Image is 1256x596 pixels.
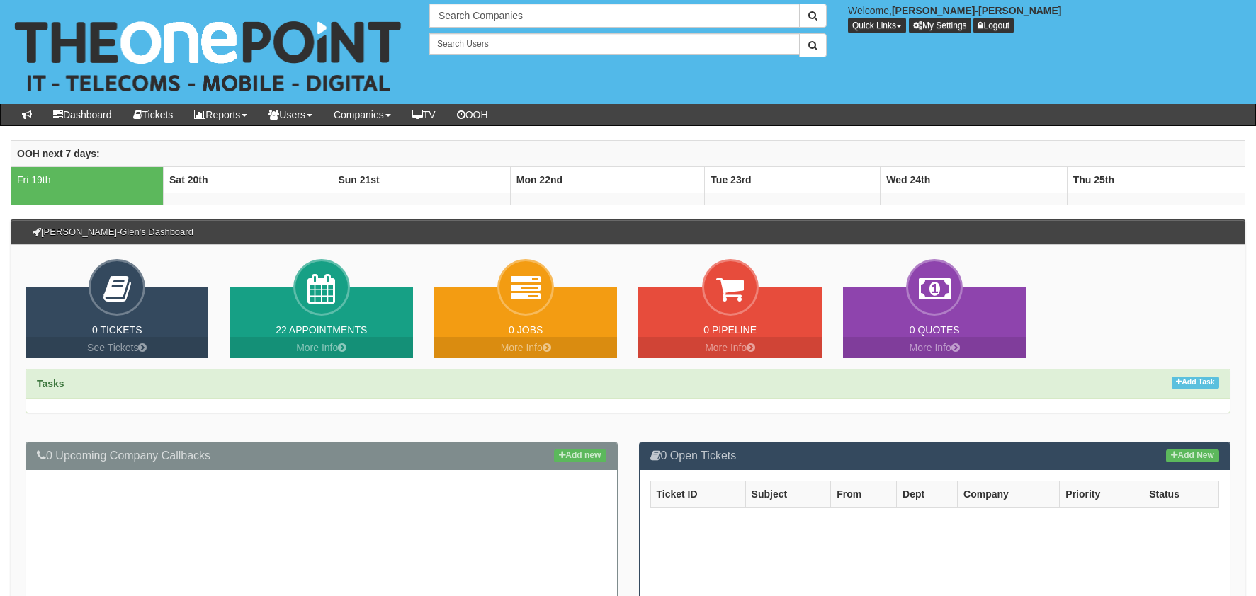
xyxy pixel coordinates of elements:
a: Logout [973,18,1014,33]
input: Search Companies [429,4,800,28]
a: TV [402,104,446,125]
a: Tickets [123,104,184,125]
a: More Info [638,337,821,358]
a: Dashboard [43,104,123,125]
a: Companies [323,104,402,125]
button: Quick Links [848,18,906,33]
th: From [831,481,897,507]
a: 0 Quotes [910,324,960,336]
input: Search Users [429,33,800,55]
a: Reports [183,104,258,125]
h3: 0 Upcoming Company Callbacks [37,449,606,462]
th: Priority [1060,481,1143,507]
th: Wed 24th [881,166,1067,193]
th: Tue 23rd [705,166,881,193]
a: More Info [843,337,1026,358]
th: Subject [745,481,831,507]
h3: [PERSON_NAME]-Glen's Dashboard [26,220,200,244]
a: 22 Appointments [276,324,367,336]
th: Sat 20th [164,166,332,193]
a: 0 Jobs [509,324,543,336]
a: 0 Tickets [92,324,142,336]
th: Ticket ID [650,481,745,507]
th: OOH next 7 days: [11,140,1245,166]
a: Add Task [1172,377,1219,389]
a: Add new [554,449,606,462]
a: 0 Pipeline [703,324,757,336]
th: Thu 25th [1067,166,1245,193]
a: See Tickets [26,337,208,358]
th: Sun 21st [332,166,510,193]
td: Fri 19th [11,166,164,193]
h3: 0 Open Tickets [650,449,1220,462]
strong: Tasks [37,378,64,389]
th: Company [958,481,1060,507]
a: OOH [446,104,499,125]
a: Add New [1166,449,1219,462]
th: Status [1143,481,1219,507]
b: [PERSON_NAME]-[PERSON_NAME] [892,5,1062,16]
th: Mon 22nd [510,166,705,193]
a: Users [258,104,323,125]
th: Dept [897,481,958,507]
a: More Info [230,337,412,358]
a: My Settings [909,18,971,33]
a: More Info [434,337,617,358]
div: Welcome, [837,4,1256,33]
